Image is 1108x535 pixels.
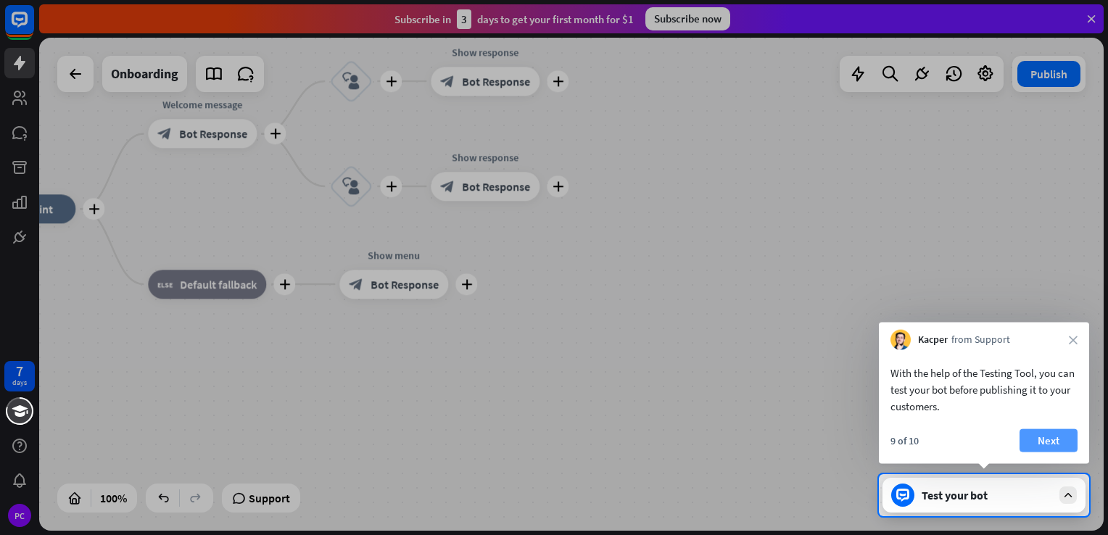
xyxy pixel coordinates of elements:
[951,333,1010,347] span: from Support
[890,434,919,447] div: 9 of 10
[918,333,948,347] span: Kacper
[890,365,1078,415] div: With the help of the Testing Tool, you can test your bot before publishing it to your customers.
[1069,336,1078,344] i: close
[12,6,55,49] button: Open LiveChat chat widget
[922,488,1052,502] div: Test your bot
[1020,429,1078,452] button: Next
